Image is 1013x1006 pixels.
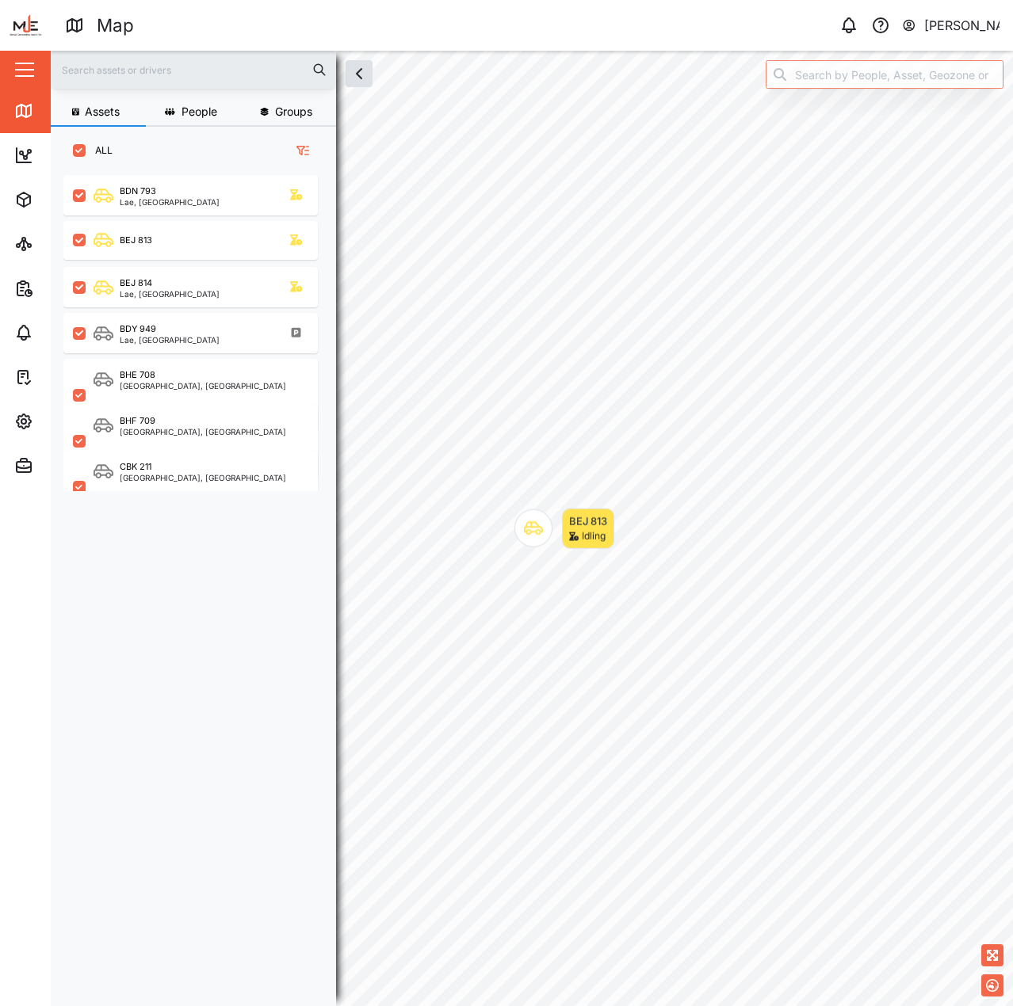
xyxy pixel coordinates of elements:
[120,382,286,390] div: [GEOGRAPHIC_DATA], [GEOGRAPHIC_DATA]
[41,147,113,164] div: Dashboard
[120,428,286,436] div: [GEOGRAPHIC_DATA], [GEOGRAPHIC_DATA]
[41,413,97,430] div: Settings
[85,106,120,117] span: Assets
[120,290,220,298] div: Lae, [GEOGRAPHIC_DATA]
[766,60,1003,89] input: Search by People, Asset, Geozone or Place
[120,368,155,382] div: BHE 708
[120,234,152,247] div: BEJ 813
[41,368,85,386] div: Tasks
[60,58,327,82] input: Search assets or drivers
[120,185,156,198] div: BDN 793
[182,106,217,117] span: People
[569,513,607,529] div: BEJ 813
[120,460,151,474] div: CBK 211
[63,170,335,993] div: grid
[120,414,155,428] div: BHF 709
[120,276,152,290] div: BEJ 814
[97,12,134,40] div: Map
[41,457,88,474] div: Admin
[901,14,1000,36] button: [PERSON_NAME]
[120,322,156,336] div: BDY 949
[41,324,90,341] div: Alarms
[41,235,79,253] div: Sites
[514,509,614,549] div: Map marker
[275,106,312,117] span: Groups
[41,280,95,297] div: Reports
[86,144,113,157] label: ALL
[120,474,286,482] div: [GEOGRAPHIC_DATA], [GEOGRAPHIC_DATA]
[924,16,1000,36] div: [PERSON_NAME]
[41,102,77,120] div: Map
[51,51,1013,1006] canvas: Map
[8,8,43,43] img: Main Logo
[582,529,606,544] div: Idling
[41,191,90,208] div: Assets
[120,198,220,206] div: Lae, [GEOGRAPHIC_DATA]
[120,336,220,344] div: Lae, [GEOGRAPHIC_DATA]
